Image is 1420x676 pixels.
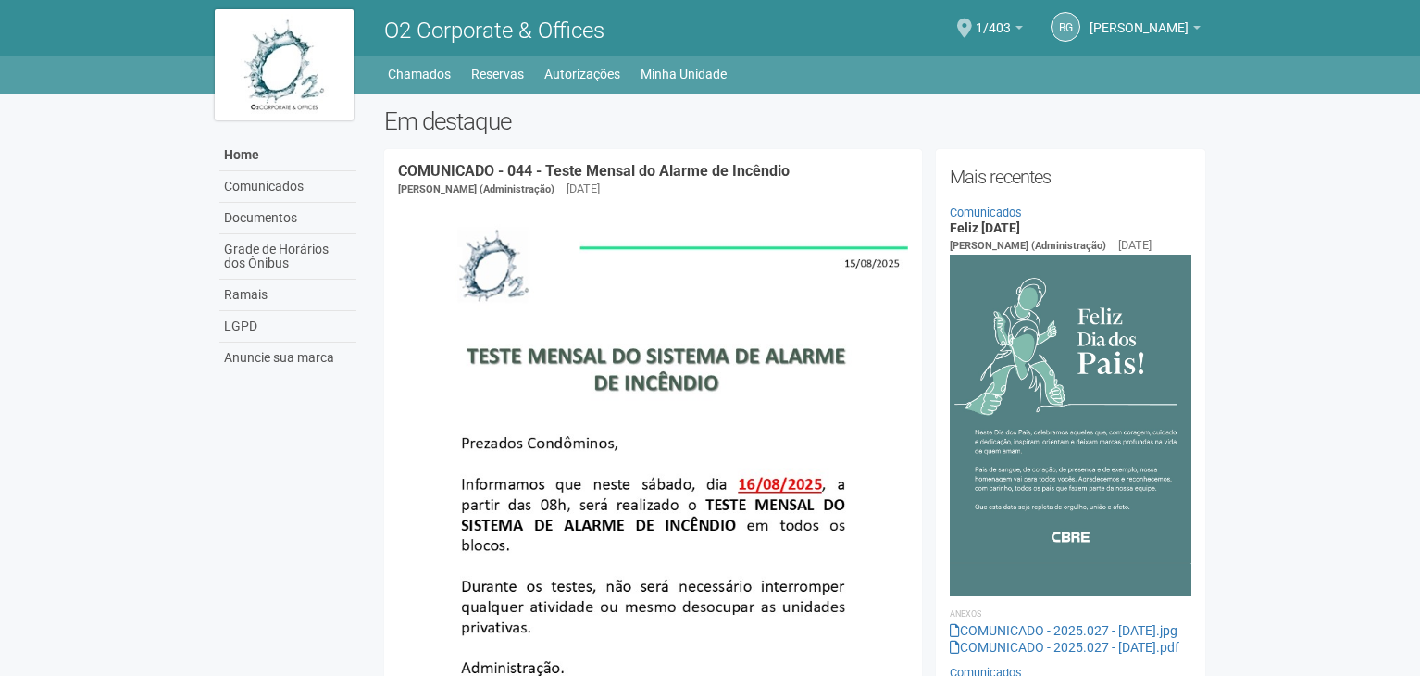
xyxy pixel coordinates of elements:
[384,18,604,44] span: O2 Corporate & Offices
[950,240,1106,252] span: [PERSON_NAME] (Administração)
[219,311,356,343] a: LGPD
[950,255,1191,596] img: COMUNICADO%20-%202025.027%20-%20Dia%20dos%20Pais.jpg
[219,343,356,373] a: Anuncie sua marca
[219,203,356,234] a: Documentos
[388,61,451,87] a: Chamados
[976,23,1023,38] a: 1/403
[976,3,1011,35] span: 1/403
[950,206,1022,219] a: Comunicados
[471,61,524,87] a: Reservas
[950,220,1020,235] a: Feliz [DATE]
[398,162,790,180] a: COMUNICADO - 044 - Teste Mensal do Alarme de Incêndio
[950,623,1177,638] a: COMUNICADO - 2025.027 - [DATE].jpg
[544,61,620,87] a: Autorizações
[1090,23,1201,38] a: [PERSON_NAME]
[219,234,356,280] a: Grade de Horários dos Ônibus
[1051,12,1080,42] a: BG
[641,61,727,87] a: Minha Unidade
[219,140,356,171] a: Home
[219,171,356,203] a: Comunicados
[1090,3,1189,35] span: Bruna Garrido
[950,163,1191,191] h2: Mais recentes
[384,107,1205,135] h2: Em destaque
[950,640,1179,655] a: COMUNICADO - 2025.027 - [DATE].pdf
[398,183,554,195] span: [PERSON_NAME] (Administração)
[950,606,1191,622] li: Anexos
[1118,237,1152,254] div: [DATE]
[215,9,354,120] img: logo.jpg
[219,280,356,311] a: Ramais
[567,181,600,197] div: [DATE]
